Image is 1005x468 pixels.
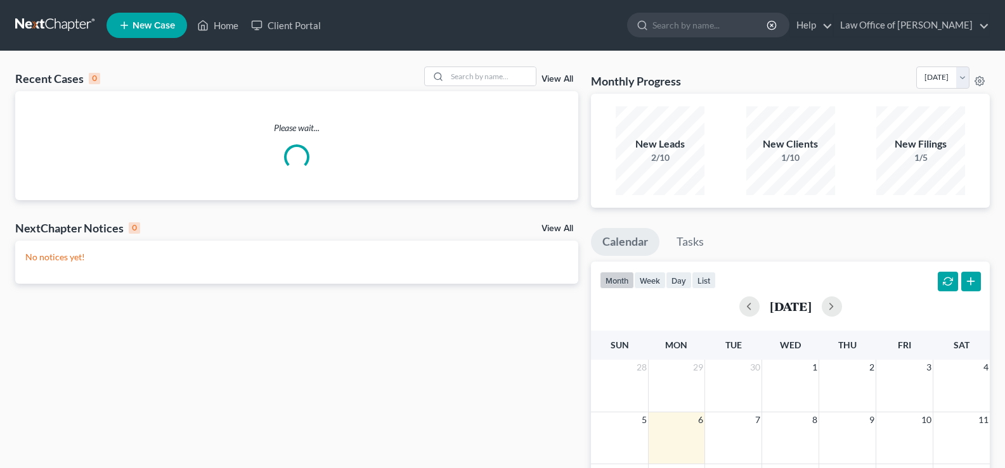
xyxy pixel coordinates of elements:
[665,339,687,350] span: Mon
[876,137,965,151] div: New Filings
[834,14,989,37] a: Law Office of [PERSON_NAME]
[15,220,140,236] div: NextChapter Notices
[868,412,876,427] span: 9
[925,360,933,375] span: 3
[754,412,762,427] span: 7
[725,339,742,350] span: Tue
[811,412,819,427] span: 8
[652,13,768,37] input: Search by name...
[591,228,659,256] a: Calendar
[15,122,578,134] p: Please wait...
[129,222,140,234] div: 0
[954,339,969,350] span: Sat
[634,272,666,289] button: week
[790,14,833,37] a: Help
[920,412,933,427] span: 10
[770,300,812,313] h2: [DATE]
[746,151,835,164] div: 1/10
[25,251,568,263] p: No notices yet!
[640,412,648,427] span: 5
[611,339,629,350] span: Sun
[666,272,692,289] button: day
[749,360,762,375] span: 30
[541,75,573,84] a: View All
[898,339,911,350] span: Fri
[447,67,536,85] input: Search by name...
[541,224,573,233] a: View All
[665,228,715,256] a: Tasks
[245,14,327,37] a: Client Portal
[977,412,990,427] span: 11
[635,360,648,375] span: 28
[780,339,801,350] span: Wed
[692,272,716,289] button: list
[600,272,634,289] button: month
[868,360,876,375] span: 2
[616,137,704,151] div: New Leads
[15,71,100,86] div: Recent Cases
[876,151,965,164] div: 1/5
[838,339,857,350] span: Thu
[616,151,704,164] div: 2/10
[982,360,990,375] span: 4
[692,360,704,375] span: 29
[191,14,245,37] a: Home
[746,137,835,151] div: New Clients
[811,360,819,375] span: 1
[133,21,175,30] span: New Case
[591,73,681,89] h3: Monthly Progress
[89,73,100,84] div: 0
[697,412,704,427] span: 6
